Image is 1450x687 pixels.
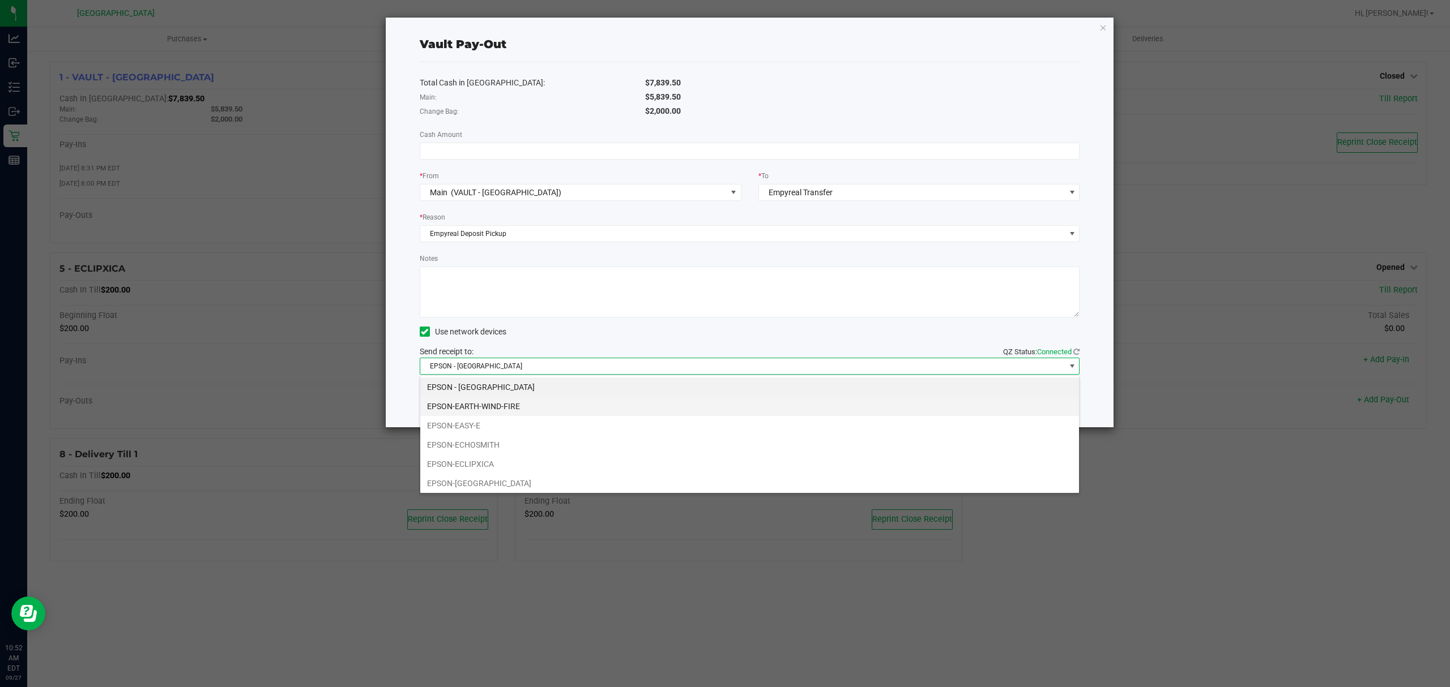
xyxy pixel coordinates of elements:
label: Use network devices [420,326,506,338]
li: EPSON-ECLIPXICA [420,454,1079,474]
li: EPSON-EASY-E [420,416,1079,435]
span: Connected [1037,347,1072,356]
span: (VAULT - [GEOGRAPHIC_DATA]) [451,188,561,197]
label: To [758,171,769,181]
span: Empyreal Deposit Pickup [420,226,1065,242]
li: EPSON-ECHOSMITH [420,435,1079,454]
span: Change Bag: [420,108,459,115]
label: From [420,171,439,181]
span: EPSON - [GEOGRAPHIC_DATA] [420,358,1065,374]
span: Total Cash in [GEOGRAPHIC_DATA]: [420,78,545,87]
span: $5,839.50 [645,92,681,101]
span: Main [430,188,447,197]
div: Vault Pay-Out [420,36,506,53]
label: Notes [420,254,438,264]
label: Reason [420,212,445,222]
span: QZ Status: [1003,347,1080,356]
span: Cash Amount [420,131,462,139]
li: EPSON - [GEOGRAPHIC_DATA] [420,377,1079,397]
li: EPSON-[GEOGRAPHIC_DATA] [420,474,1079,493]
span: $7,839.50 [645,78,681,87]
span: Main: [420,93,437,101]
span: Empyreal Transfer [769,188,833,197]
li: EPSON-EARTH-WIND-FIRE [420,397,1079,416]
iframe: Resource center [11,596,45,630]
span: Send receipt to: [420,347,474,356]
span: $2,000.00 [645,106,681,115]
